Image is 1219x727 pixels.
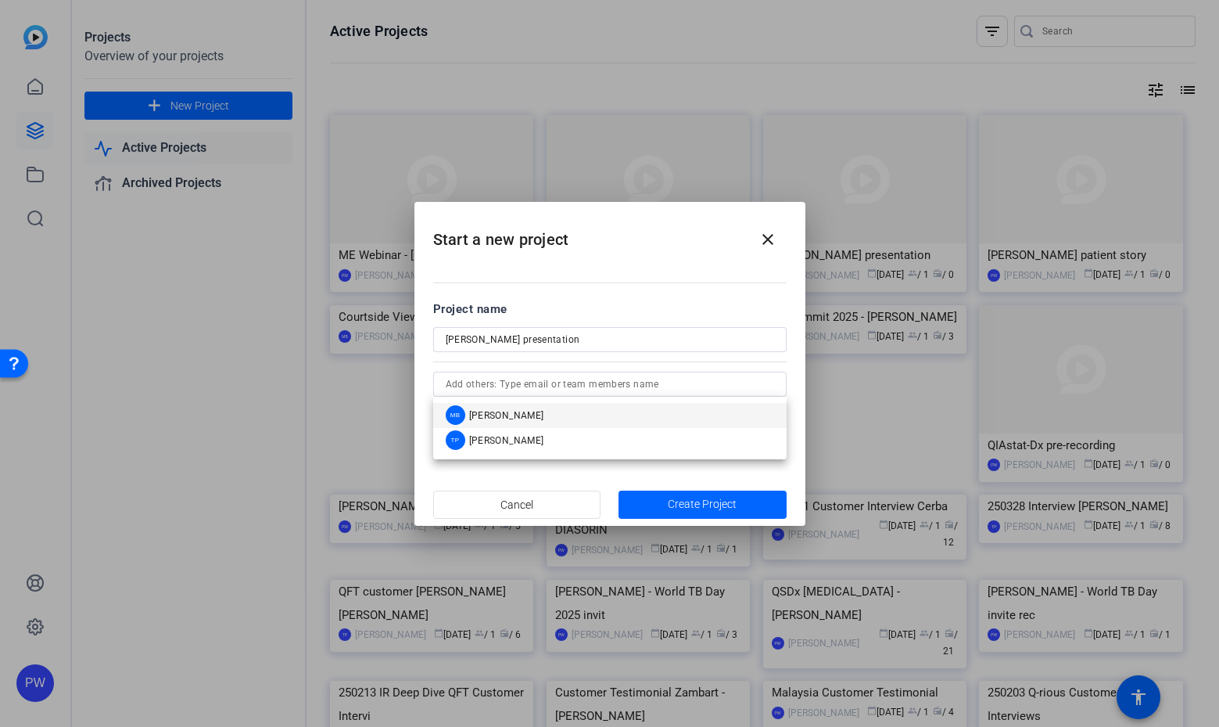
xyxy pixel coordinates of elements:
div: MB [446,405,465,425]
h2: Start a new project [414,202,805,265]
div: Project name [433,301,787,318]
span: Cancel [500,490,533,520]
span: [PERSON_NAME] [469,409,544,422]
mat-icon: close [758,230,777,249]
input: Add others: Type email or team members name [446,375,774,394]
button: Create Project [618,491,787,519]
span: [PERSON_NAME] [469,434,544,447]
button: Cancel [433,491,601,519]
span: Create Project [668,496,737,513]
div: TP [446,430,465,450]
input: Enter Project Name [446,330,774,349]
